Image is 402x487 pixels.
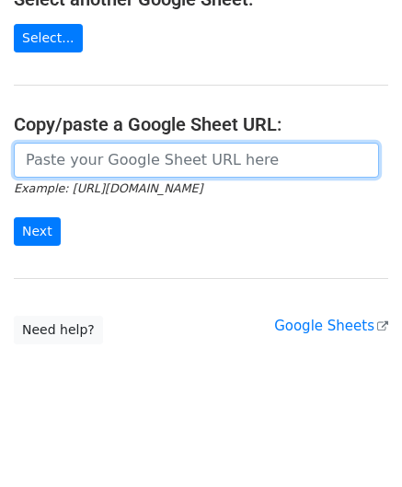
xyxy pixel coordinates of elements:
a: Need help? [14,316,103,344]
input: Paste your Google Sheet URL here [14,143,379,178]
small: Example: [URL][DOMAIN_NAME] [14,181,202,195]
a: Google Sheets [274,318,388,334]
h4: Copy/paste a Google Sheet URL: [14,113,388,135]
a: Select... [14,24,83,52]
input: Next [14,217,61,246]
iframe: Chat Widget [310,399,402,487]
